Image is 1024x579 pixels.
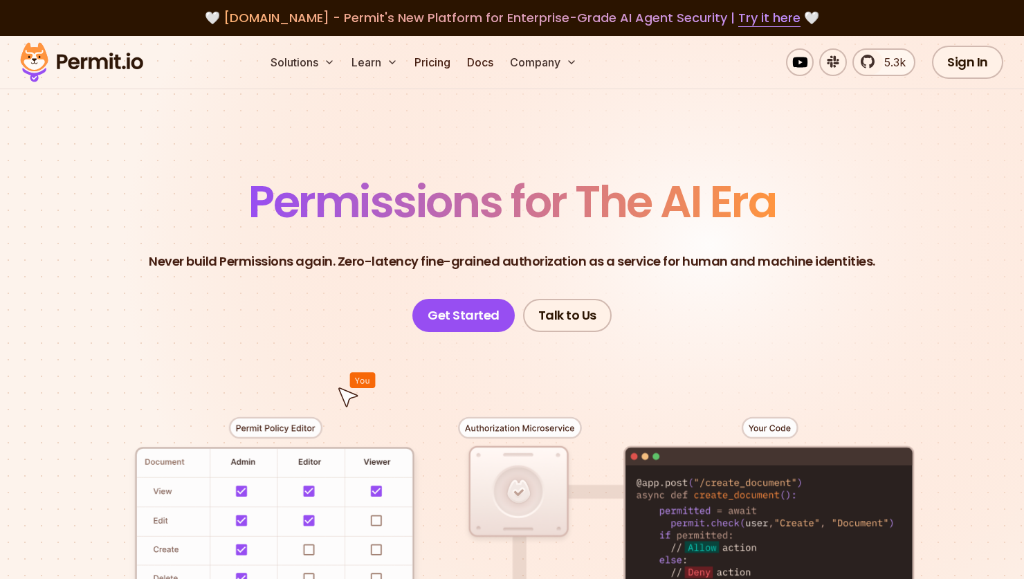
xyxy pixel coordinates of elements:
[346,48,403,76] button: Learn
[14,39,149,86] img: Permit logo
[523,299,612,332] a: Talk to Us
[461,48,499,76] a: Docs
[738,9,801,27] a: Try it here
[33,8,991,28] div: 🤍 🤍
[876,54,906,71] span: 5.3k
[149,252,875,271] p: Never build Permissions again. Zero-latency fine-grained authorization as a service for human and...
[223,9,801,26] span: [DOMAIN_NAME] - Permit's New Platform for Enterprise-Grade AI Agent Security |
[409,48,456,76] a: Pricing
[932,46,1003,79] a: Sign In
[504,48,583,76] button: Company
[248,171,776,232] span: Permissions for The AI Era
[265,48,340,76] button: Solutions
[412,299,515,332] a: Get Started
[852,48,915,76] a: 5.3k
